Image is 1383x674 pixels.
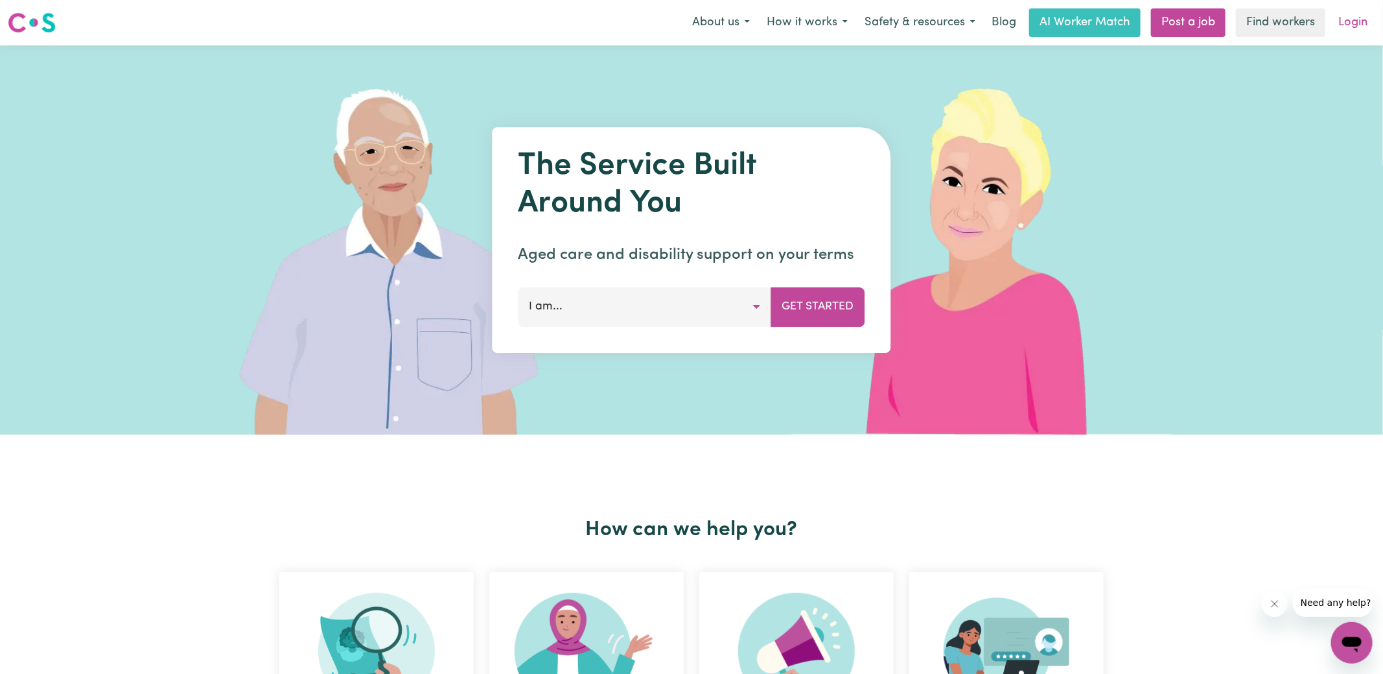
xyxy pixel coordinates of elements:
button: Safety & resources [856,9,984,36]
iframe: Message from company [1293,588,1373,617]
iframe: Button to launch messaging window [1331,622,1373,664]
button: Get Started [771,287,865,326]
a: Login [1331,8,1375,37]
h1: The Service Built Around You [518,148,865,223]
img: Careseekers logo [8,11,56,34]
button: About us [684,9,758,36]
iframe: Close message [1262,591,1288,617]
h2: How can we help you? [272,518,1111,542]
a: Post a job [1151,8,1226,37]
a: Careseekers logo [8,8,56,38]
button: I am... [518,287,772,326]
a: Blog [984,8,1024,37]
p: Aged care and disability support on your terms [518,243,865,267]
a: Find workers [1236,8,1325,37]
a: AI Worker Match [1029,8,1141,37]
button: How it works [758,9,856,36]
